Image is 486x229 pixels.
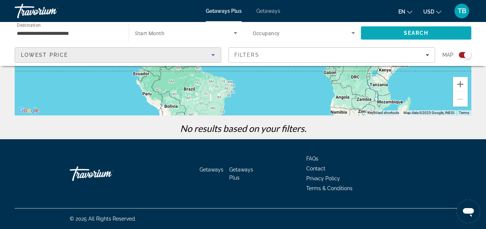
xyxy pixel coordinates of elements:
[11,123,475,134] p: No results based on your filters.
[403,111,454,115] span: Map data ©2025 Google, INEGI
[453,92,468,107] button: Zoom out
[70,163,143,185] a: Go Home
[17,22,41,27] span: Destination
[21,51,215,59] mat-select: Sort by
[458,7,466,15] span: TB
[361,26,471,40] button: Search
[398,9,405,15] span: en
[21,52,68,58] span: Lowest Price
[17,106,41,115] img: Google
[423,9,434,15] span: USD
[17,29,119,38] input: Select destination
[206,8,242,14] a: Getaways Plus
[17,106,41,115] a: Open this area in Google Maps (opens a new window)
[253,30,280,36] span: Occupancy
[135,30,164,36] span: Start Month
[404,30,429,36] span: Search
[398,6,412,17] button: Change language
[459,111,469,115] a: Terms (opens in new tab)
[306,166,325,171] a: Contact
[306,176,340,181] a: Privacy Policy
[306,185,352,191] a: Terms & Conditions
[306,156,318,162] a: FAQs
[457,200,480,223] iframe: Button to launch messaging window
[453,77,468,92] button: Zoom in
[229,47,435,63] button: Filters
[229,167,253,181] a: Getaways Plus
[423,6,441,17] button: Change currency
[256,8,280,14] a: Getaways
[200,167,223,173] a: Getaways
[452,3,471,19] button: User Menu
[442,50,453,60] span: Map
[15,1,88,21] a: Travorium
[234,52,259,58] span: Filters
[70,216,136,222] span: © 2025 All Rights Reserved.
[368,110,399,115] button: Keyboard shortcuts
